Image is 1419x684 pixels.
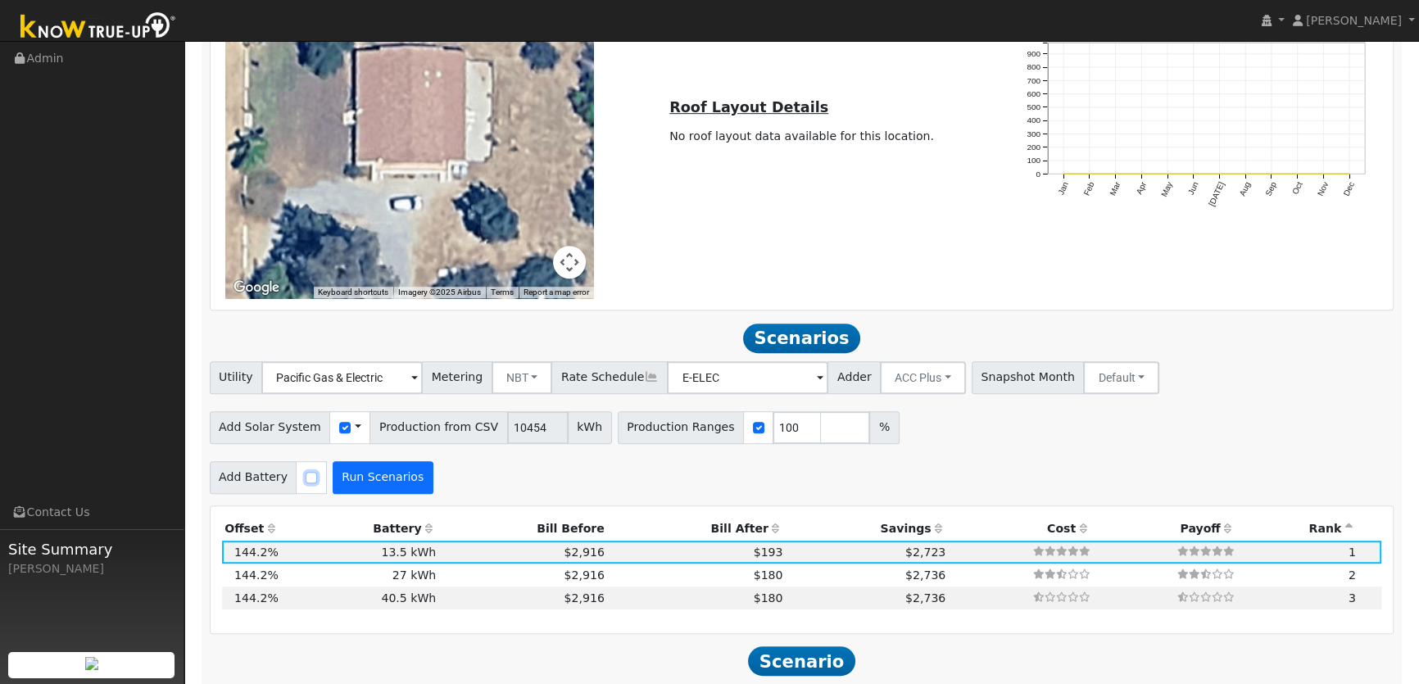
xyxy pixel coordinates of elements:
[1349,546,1356,559] span: 1
[281,564,438,587] td: 27 kWh
[754,591,783,605] span: $180
[422,361,492,394] span: Metering
[743,324,860,353] span: Scenarios
[229,277,283,298] img: Google
[551,361,668,394] span: Rate Schedule
[281,587,438,609] td: 40.5 kWh
[1047,522,1076,535] span: Cost
[1027,49,1040,58] text: 900
[398,288,481,297] span: Imagery ©2025 Airbus
[1238,180,1252,197] text: Aug
[1306,14,1402,27] span: [PERSON_NAME]
[748,646,855,676] span: Scenario
[1322,172,1325,175] circle: onclick=""
[1027,129,1040,138] text: 300
[229,277,283,298] a: Open this area in Google Maps (opens a new window)
[439,518,608,541] th: Bill Before
[1027,62,1040,71] text: 800
[1244,172,1247,175] circle: onclick=""
[827,361,881,394] span: Adder
[1027,143,1040,152] text: 200
[1290,180,1304,196] text: Oct
[281,518,438,541] th: Battery
[1036,170,1040,179] text: 0
[1308,522,1341,535] span: Rank
[524,288,589,297] a: Report a map error
[1027,156,1040,165] text: 100
[1134,180,1148,196] text: Apr
[618,411,744,444] span: Production Ranges
[1056,180,1070,196] text: Jan
[12,9,184,46] img: Know True-Up
[669,99,828,116] u: Roof Layout Details
[1349,568,1356,582] span: 2
[1217,172,1221,175] circle: onclick=""
[1027,75,1040,84] text: 700
[607,518,786,541] th: Bill After
[8,538,175,560] span: Site Summary
[491,288,514,297] a: Terms (opens in new tab)
[905,591,945,605] span: $2,736
[1316,180,1330,197] text: Nov
[281,541,438,564] td: 13.5 kWh
[754,568,783,582] span: $180
[369,411,507,444] span: Production from CSV
[1270,172,1273,175] circle: onclick=""
[1108,180,1122,197] text: Mar
[210,461,297,494] span: Add Battery
[754,546,783,559] span: $193
[869,411,899,444] span: %
[1027,102,1040,111] text: 500
[1140,172,1143,175] circle: onclick=""
[1348,172,1351,175] circle: onclick=""
[564,546,605,559] span: $2,916
[1062,172,1065,175] circle: onclick=""
[234,546,279,559] span: 144.2%
[880,522,931,535] span: Savings
[1296,172,1299,175] circle: onclick=""
[905,568,945,582] span: $2,736
[234,568,279,582] span: 144.2%
[1087,172,1090,175] circle: onclick=""
[1159,180,1174,198] text: May
[1081,180,1095,197] text: Feb
[1342,180,1356,197] text: Dec
[1113,172,1117,175] circle: onclick=""
[261,361,423,394] input: Select a Utility
[667,125,937,147] td: No roof layout data available for this location.
[1207,180,1226,207] text: [DATE]
[564,568,605,582] span: $2,916
[1027,89,1040,98] text: 600
[234,591,279,605] span: 144.2%
[667,361,828,394] input: Select a Rate Schedule
[210,361,263,394] span: Utility
[210,411,331,444] span: Add Solar System
[564,591,605,605] span: $2,916
[1027,116,1040,125] text: 400
[1192,172,1195,175] circle: onclick=""
[1186,180,1200,196] text: Jun
[972,361,1085,394] span: Snapshot Month
[492,361,553,394] button: NBT
[1166,172,1169,175] circle: onclick=""
[1263,180,1278,197] text: Sep
[880,361,966,394] button: ACC Plus
[85,657,98,670] img: retrieve
[553,246,586,279] button: Map camera controls
[568,411,612,444] span: kWh
[318,287,388,298] button: Keyboard shortcuts
[8,560,175,578] div: [PERSON_NAME]
[222,518,282,541] th: Offset
[1083,361,1159,394] button: Default
[905,546,945,559] span: $2,723
[333,461,433,494] button: Run Scenarios
[1349,591,1356,605] span: 3
[1180,522,1220,535] span: Payoff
